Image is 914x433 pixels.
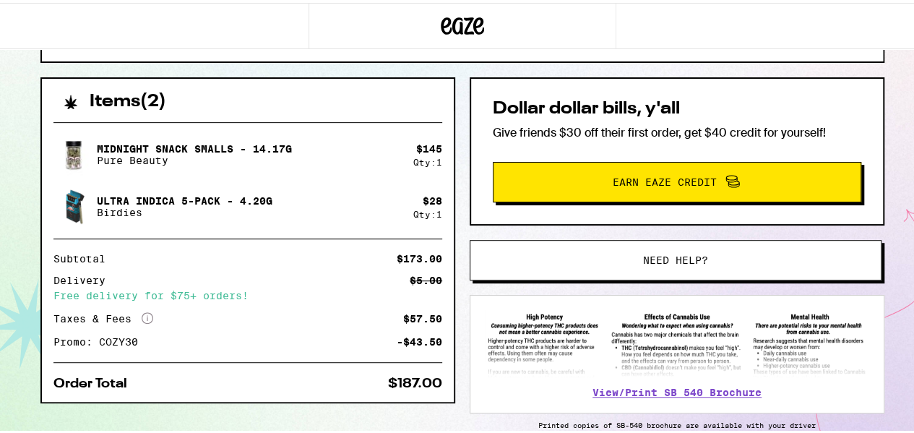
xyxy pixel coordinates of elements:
[613,174,717,184] span: Earn Eaze Credit
[643,252,708,262] span: Need help?
[53,288,442,298] div: Free delivery for $75+ orders!
[90,90,166,108] h2: Items ( 2 )
[9,10,104,22] span: Hi. Need any help?
[416,140,442,152] div: $ 145
[97,140,292,152] p: Midnight Snack Smalls - 14.17g
[403,311,442,321] div: $57.50
[397,251,442,261] div: $173.00
[53,251,116,261] div: Subtotal
[97,152,292,163] p: Pure Beauty
[97,204,272,215] p: Birdies
[53,273,116,283] div: Delivery
[53,309,153,322] div: Taxes & Fees
[53,184,94,224] img: Ultra Indica 5-Pack - 4.20g
[388,374,442,387] div: $187.00
[485,307,869,374] img: SB 540 Brochure preview
[423,192,442,204] div: $ 28
[470,418,884,426] p: Printed copies of SB-540 brochure are available with your driver
[413,207,442,216] div: Qty: 1
[493,98,861,115] h2: Dollar dollar bills, y'all
[53,334,148,344] div: Promo: COZY30
[413,155,442,164] div: Qty: 1
[493,122,861,137] p: Give friends $30 off their first order, get $40 credit for yourself!
[53,374,137,387] div: Order Total
[53,132,94,172] img: Midnight Snack Smalls - 14.17g
[592,384,762,395] a: View/Print SB 540 Brochure
[493,159,861,200] button: Earn Eaze Credit
[397,334,442,344] div: -$43.50
[470,237,881,278] button: Need help?
[410,273,442,283] div: $5.00
[97,192,272,204] p: Ultra Indica 5-Pack - 4.20g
